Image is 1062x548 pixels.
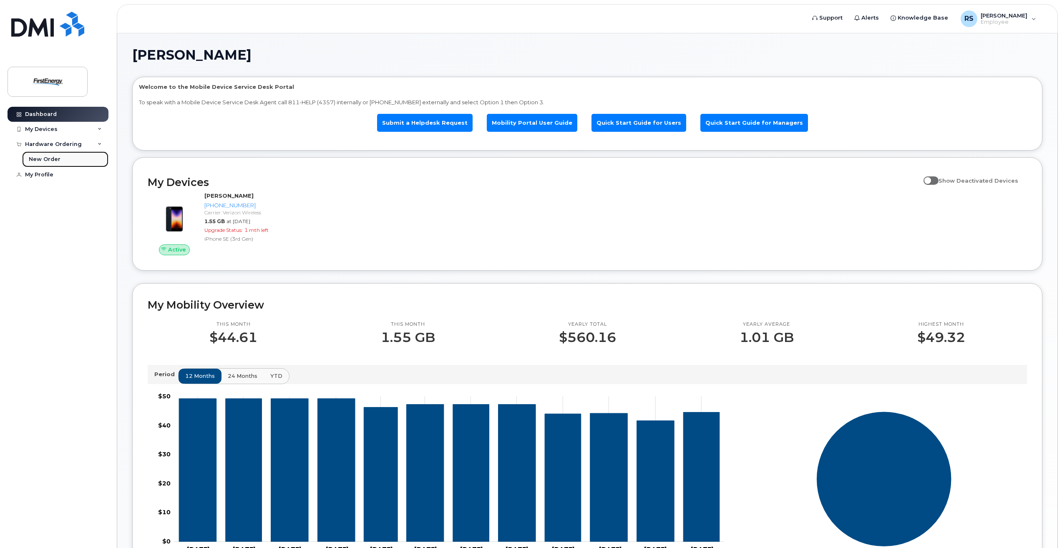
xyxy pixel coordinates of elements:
input: Show Deactivated Devices [924,173,930,179]
h2: My Mobility Overview [148,299,1027,311]
g: 440-420-3932 [179,399,720,542]
a: Submit a Helpdesk Request [377,114,473,132]
a: Quick Start Guide for Users [591,114,686,132]
p: Yearly average [740,321,794,328]
p: $49.32 [917,330,965,345]
tspan: $40 [158,422,171,429]
p: Welcome to the Mobile Device Service Desk Portal [139,83,1036,91]
div: iPhone SE (3rd Gen) [204,235,357,242]
a: Mobility Portal User Guide [487,114,577,132]
span: YTD [270,372,282,380]
span: Active [168,246,186,254]
img: image20231002-3703462-1angbar.jpeg [154,196,194,236]
g: Series [816,412,952,547]
p: This month [209,321,257,328]
div: Carrier: Verizon Wireless [204,209,357,216]
p: Highest month [917,321,965,328]
span: 24 months [228,372,257,380]
strong: [PERSON_NAME] [204,192,254,199]
p: 1.55 GB [381,330,435,345]
p: This month [381,321,435,328]
tspan: $10 [158,509,171,516]
a: Active[PERSON_NAME][PHONE_NUMBER]Carrier: Verizon Wireless1.55 GBat [DATE]Upgrade Status:1 mth le... [148,192,360,255]
tspan: $20 [158,480,171,487]
iframe: Messenger Launcher [1026,512,1056,542]
p: Period [154,370,178,378]
span: Upgrade Status: [204,227,243,233]
p: Yearly total [559,321,616,328]
p: To speak with a Mobile Device Service Desk Agent call 811-HELP (4357) internally or [PHONE_NUMBER... [139,98,1036,106]
span: 1 mth left [244,227,269,233]
tspan: $50 [158,393,171,400]
span: Show Deactivated Devices [939,177,1018,184]
span: at [DATE] [226,218,250,224]
span: [PERSON_NAME] [132,49,252,61]
div: [PHONE_NUMBER] [204,201,357,209]
a: Quick Start Guide for Managers [700,114,808,132]
p: $44.61 [209,330,257,345]
span: 1.55 GB [204,218,225,224]
h2: My Devices [148,176,919,189]
tspan: $30 [158,451,171,458]
tspan: $0 [162,538,171,545]
p: $560.16 [559,330,616,345]
p: 1.01 GB [740,330,794,345]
